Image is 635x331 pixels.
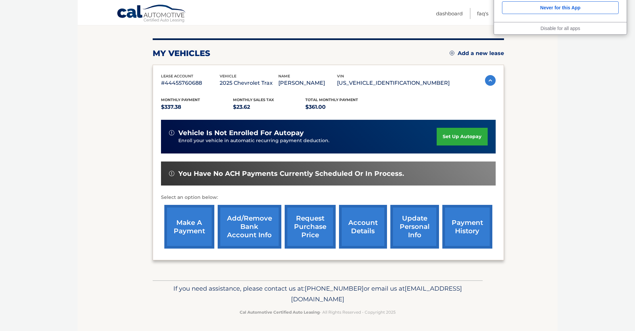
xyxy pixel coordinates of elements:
[169,130,174,135] img: alert-white.svg
[233,97,274,102] span: Monthly sales Tax
[220,78,278,88] p: 2025 Chevrolet Trax
[502,1,619,14] button: Never for this App
[285,205,336,249] a: request purchase price
[442,205,492,249] a: payment history
[161,194,496,202] p: Select an option below:
[278,78,337,88] p: [PERSON_NAME]
[161,97,200,102] span: Monthly Payment
[337,74,344,78] span: vin
[337,78,450,88] p: [US_VEHICLE_IDENTIFICATION_NUMBER]
[540,26,580,31] a: Disable for all apps
[291,285,462,303] span: [EMAIL_ADDRESS][DOMAIN_NAME]
[218,205,281,249] a: Add/Remove bank account info
[390,205,439,249] a: update personal info
[178,170,404,178] span: You have no ACH payments currently scheduled or in process.
[117,4,187,24] a: Cal Automotive
[477,8,488,19] a: FAQ's
[178,137,437,144] p: Enroll your vehicle in automatic recurring payment deduction.
[169,171,174,176] img: alert-white.svg
[233,102,305,112] p: $23.62
[436,8,463,19] a: Dashboard
[157,309,478,316] p: - All Rights Reserved - Copyright 2025
[450,50,504,57] a: Add a new lease
[161,78,220,88] p: #44455760688
[161,74,193,78] span: lease account
[339,205,387,249] a: account details
[305,285,364,292] span: [PHONE_NUMBER]
[161,102,233,112] p: $337.38
[450,51,454,55] img: add.svg
[178,129,304,137] span: vehicle is not enrolled for autopay
[164,205,214,249] a: make a payment
[153,48,210,58] h2: my vehicles
[220,74,236,78] span: vehicle
[437,128,487,145] a: set up autopay
[240,310,320,315] strong: Cal Automotive Certified Auto Leasing
[305,102,378,112] p: $361.00
[157,283,478,305] p: If you need assistance, please contact us at: or email us at
[278,74,290,78] span: name
[305,97,358,102] span: Total Monthly Payment
[485,75,496,86] img: accordion-active.svg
